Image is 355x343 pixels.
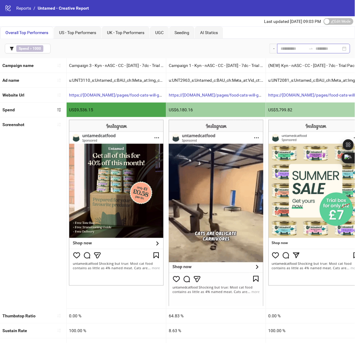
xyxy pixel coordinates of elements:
div: Campaign 1 - Kyn - nASC - CC - [DATE] - 7dc - Trial Pack [166,58,266,73]
span: to [309,46,313,51]
div: - [270,44,277,53]
div: US$9,536.15 [67,103,166,117]
span: sort-descending [57,108,61,112]
b: 1000 [33,46,41,51]
b: Sustain Rate [2,329,27,333]
b: Spend [2,107,15,112]
span: UK - Top Performers [107,30,144,35]
div: 100.00 % [67,324,166,338]
div: 8.63 % [166,324,266,338]
b: Campaign name [2,63,34,68]
span: UGC [155,30,164,35]
span: sort-ascending [57,78,61,82]
div: 0.00 % [67,309,166,323]
span: sort-ascending [57,122,61,127]
span: Seeding [174,30,189,35]
div: Campaign 3 - Kyn - nASC - CC - [DATE] - 7dc - Trial Pack [67,58,166,73]
span: Last updated [DATE] 09:03 PM [264,19,321,24]
span: sort-ascending [57,93,61,97]
span: filter [10,46,14,51]
div: u:UNT2963_s:Untamed_c:BAU_ch:Meta_at:Vid_ct:New_a:Ancestral_vh:CatsBRoll_vs:Mashup_co:Cats are ob... [166,73,266,87]
span: Untamed - Creative Report [38,6,89,11]
b: Thumbstop Ratio [2,314,36,319]
b: Website Url [2,93,24,97]
span: US - Top Performers [59,30,96,35]
span: AI Statics [200,30,218,35]
span: sort-ascending [57,63,61,68]
span: swap-right [309,46,313,51]
div: US$6,180.16 [166,103,266,117]
span: > [16,45,43,52]
b: Screenshot [2,122,24,127]
div: u:UNT3110_s:Untamed_c:BAU_ch:Meta_at:Img_ct:New_a:Value_vh:TrialBox_vs:Roundel_co:Get all of this... [67,73,166,87]
b: Ad name [2,78,19,83]
img: Screenshot 120230412589270420 [169,120,263,306]
button: Spend > 1000 [5,44,51,53]
div: 64.83 % [166,309,266,323]
img: Screenshot 120230494142540420 [69,120,164,286]
li: / [33,5,35,11]
a: Reports [15,5,32,11]
span: sort-ascending [57,314,61,318]
span: sort-ascending [57,329,61,333]
span: Overall Top Performers [5,30,48,35]
b: Spend [19,46,29,51]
